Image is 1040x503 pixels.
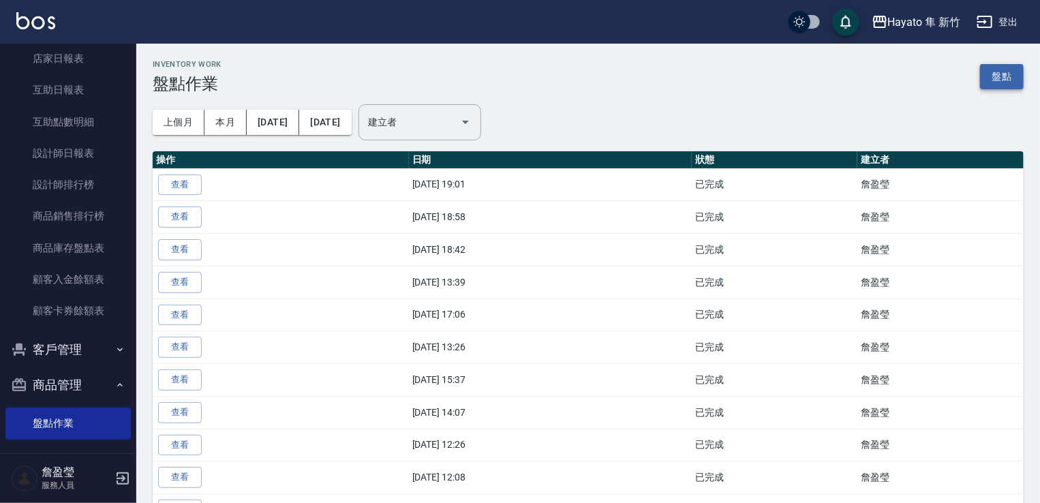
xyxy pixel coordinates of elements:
td: 已完成 [692,396,858,429]
h2: Inventory Work [153,60,221,69]
button: 商品管理 [5,367,131,403]
td: 已完成 [692,234,858,266]
div: Hayato 隼 新竹 [888,14,960,31]
td: 詹盈瑩 [857,461,1024,494]
a: 互助點數明細 [5,106,131,138]
img: Person [11,465,38,492]
h5: 詹盈瑩 [42,466,111,479]
button: Open [455,111,476,133]
p: 服務人員 [42,479,111,491]
a: 查看 [158,369,202,391]
a: 查看 [158,207,202,228]
a: 查看 [158,467,202,488]
a: 設計師排行榜 [5,169,131,200]
h3: 盤點作業 [153,74,221,93]
th: 日期 [409,151,692,169]
a: 顧客入金餘額表 [5,264,131,295]
td: [DATE] 13:26 [409,331,692,364]
a: 查看 [158,337,202,358]
a: 商品銷售排行榜 [5,200,131,232]
td: [DATE] 12:08 [409,461,692,494]
a: 互助日報表 [5,74,131,106]
td: 詹盈瑩 [857,234,1024,266]
button: [DATE] [247,110,299,135]
button: 紅利點數設定 [5,445,131,481]
a: 查看 [158,305,202,326]
a: 查看 [158,402,202,423]
td: 已完成 [692,461,858,494]
td: [DATE] 15:37 [409,364,692,397]
td: 已完成 [692,364,858,397]
button: 登出 [971,10,1024,35]
th: 操作 [153,151,409,169]
th: 狀態 [692,151,858,169]
img: Logo [16,12,55,29]
td: [DATE] 18:58 [409,201,692,234]
a: 查看 [158,435,202,456]
td: [DATE] 18:42 [409,234,692,266]
td: 詹盈瑩 [857,429,1024,461]
td: [DATE] 19:01 [409,168,692,201]
td: [DATE] 14:07 [409,396,692,429]
td: 詹盈瑩 [857,201,1024,234]
td: 已完成 [692,201,858,234]
td: 已完成 [692,429,858,461]
td: 詹盈瑩 [857,364,1024,397]
td: [DATE] 12:26 [409,429,692,461]
td: 已完成 [692,168,858,201]
a: 商品庫存盤點表 [5,232,131,264]
a: 盤點作業 [5,408,131,439]
a: 查看 [158,239,202,260]
td: 已完成 [692,299,858,331]
a: 查看 [158,272,202,293]
td: 詹盈瑩 [857,396,1024,429]
td: 已完成 [692,266,858,299]
td: 詹盈瑩 [857,168,1024,201]
th: 建立者 [857,151,1024,169]
a: 盤點 [980,64,1024,89]
td: [DATE] 13:39 [409,266,692,299]
a: 店家日報表 [5,43,131,74]
a: 設計師日報表 [5,138,131,169]
button: Hayato 隼 新竹 [866,8,966,36]
td: 詹盈瑩 [857,266,1024,299]
button: save [832,8,859,35]
td: 詹盈瑩 [857,331,1024,364]
button: [DATE] [299,110,351,135]
a: 顧客卡券餘額表 [5,295,131,326]
button: 本月 [204,110,247,135]
td: [DATE] 17:06 [409,299,692,331]
button: 上個月 [153,110,204,135]
td: 已完成 [692,331,858,364]
a: 查看 [158,174,202,196]
td: 詹盈瑩 [857,299,1024,331]
button: 客戶管理 [5,332,131,367]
